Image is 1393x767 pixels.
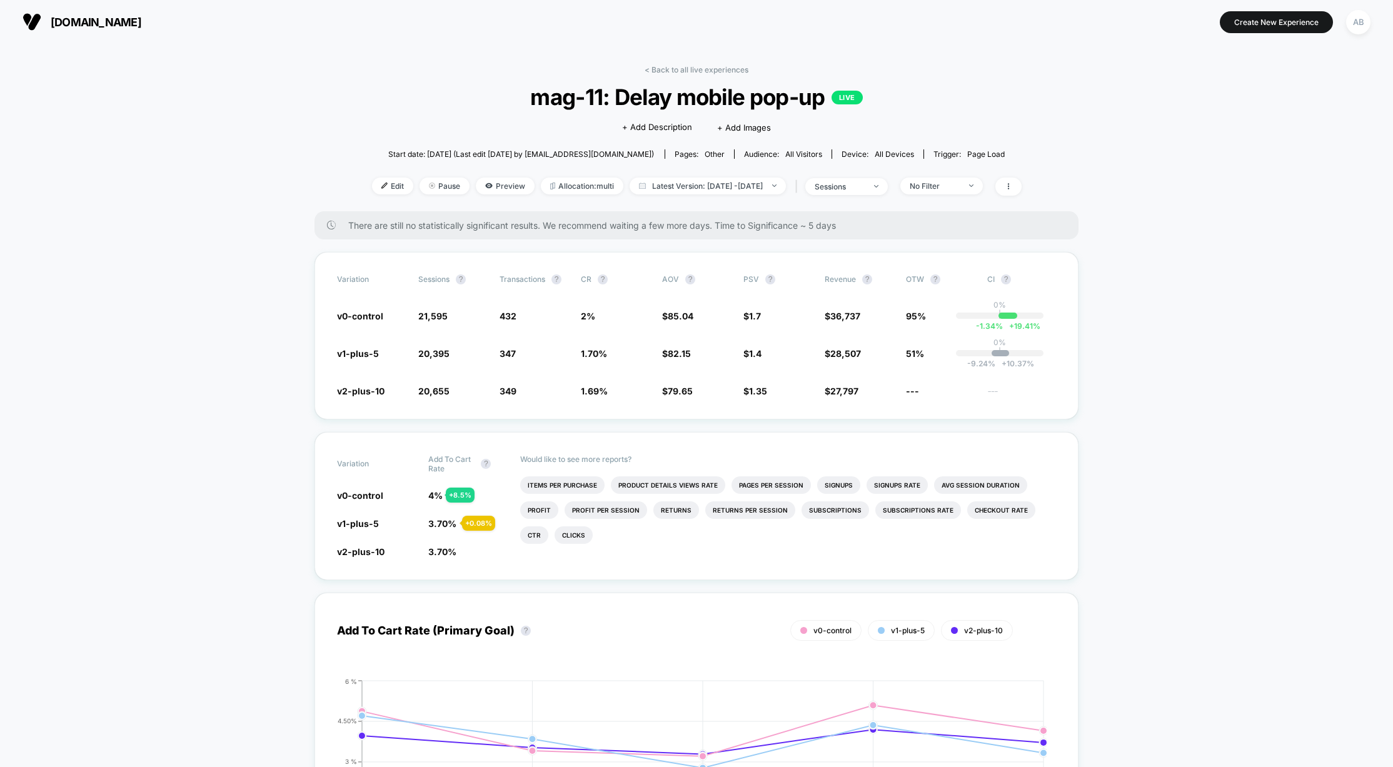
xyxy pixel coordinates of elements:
p: | [998,347,1001,356]
span: | [792,178,805,196]
span: Page Load [967,149,1005,159]
li: Clicks [555,526,593,544]
span: Start date: [DATE] (Last edit [DATE] by [EMAIL_ADDRESS][DOMAIN_NAME]) [388,149,654,159]
span: Edit [372,178,413,194]
button: ? [598,274,608,284]
img: edit [381,183,388,189]
span: 1.7 [749,311,761,321]
span: 20,655 [418,386,450,396]
span: $ [825,348,861,359]
button: ? [551,274,561,284]
span: Transactions [500,274,545,284]
span: Revenue [825,274,856,284]
span: all devices [875,149,914,159]
span: + Add Images [717,123,771,133]
button: ? [862,274,872,284]
li: Product Details Views Rate [611,476,725,494]
button: ? [481,459,491,469]
span: 1.70 % [581,348,607,359]
span: $ [825,386,858,396]
p: 0% [993,338,1006,347]
span: 95% [906,311,926,321]
p: Would like to see more reports? [520,454,1057,464]
button: ? [521,626,531,636]
span: v1-plus-5 [337,518,379,529]
span: 36,737 [830,311,860,321]
button: ? [765,274,775,284]
div: No Filter [910,181,960,191]
span: 10.37 % [995,359,1034,368]
span: v2-plus-10 [964,626,1003,635]
span: 27,797 [830,386,858,396]
li: Pages Per Session [732,476,811,494]
span: 3.70 % [428,518,456,529]
div: AB [1346,10,1370,34]
li: Profit [520,501,558,519]
span: 20,395 [418,348,450,359]
tspan: 6 % [345,677,357,684]
li: Returns Per Session [705,501,795,519]
span: Add To Cart Rate [428,454,475,473]
span: Device: [832,149,923,159]
li: Profit Per Session [565,501,647,519]
span: v0-control [337,311,383,321]
span: $ [662,386,693,396]
span: mag-11: Delay mobile pop-up [404,84,988,110]
span: 1.4 [749,348,762,359]
a: < Back to all live experiences [645,65,748,74]
img: rebalance [550,183,555,189]
button: ? [685,274,695,284]
img: calendar [639,183,646,189]
span: + Add Description [622,121,692,134]
span: 82.15 [668,348,691,359]
span: --- [906,386,919,396]
span: 28,507 [830,348,861,359]
span: 2 % [581,311,595,321]
span: 1.69 % [581,386,608,396]
li: Returns [653,501,699,519]
span: 19.41 % [1003,321,1040,331]
li: Subscriptions Rate [875,501,961,519]
div: Pages: [675,149,725,159]
span: Preview [476,178,535,194]
span: other [705,149,725,159]
span: $ [743,386,767,396]
span: $ [743,311,761,321]
div: sessions [815,182,865,191]
li: Items Per Purchase [520,476,605,494]
img: Visually logo [23,13,41,31]
span: $ [825,311,860,321]
tspan: 3 % [345,758,357,765]
button: ? [1001,274,1011,284]
span: + [1009,321,1014,331]
button: ? [456,274,466,284]
span: There are still no statistically significant results. We recommend waiting a few more days . Time... [348,220,1054,231]
span: -9.24 % [967,359,995,368]
span: -1.34 % [976,321,1003,331]
tspan: 4.50% [338,717,357,724]
span: 347 [500,348,516,359]
div: + 8.5 % [446,488,475,503]
li: Checkout Rate [967,501,1035,519]
img: end [429,183,435,189]
span: v1-plus-5 [891,626,925,635]
span: 51% [906,348,924,359]
span: v0-control [337,490,383,501]
p: 0% [993,300,1006,309]
span: CI [987,274,1056,284]
span: 1.35 [749,386,767,396]
span: --- [987,388,1056,397]
span: $ [743,348,762,359]
li: Subscriptions [802,501,869,519]
span: Latest Version: [DATE] - [DATE] [630,178,786,194]
span: v1-plus-5 [337,348,379,359]
span: 79.65 [668,386,693,396]
li: Signups [817,476,860,494]
span: 85.04 [668,311,693,321]
span: Sessions [418,274,450,284]
img: end [874,185,878,188]
li: Avg Session Duration [934,476,1027,494]
span: $ [662,348,691,359]
img: end [772,184,777,187]
button: ? [930,274,940,284]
